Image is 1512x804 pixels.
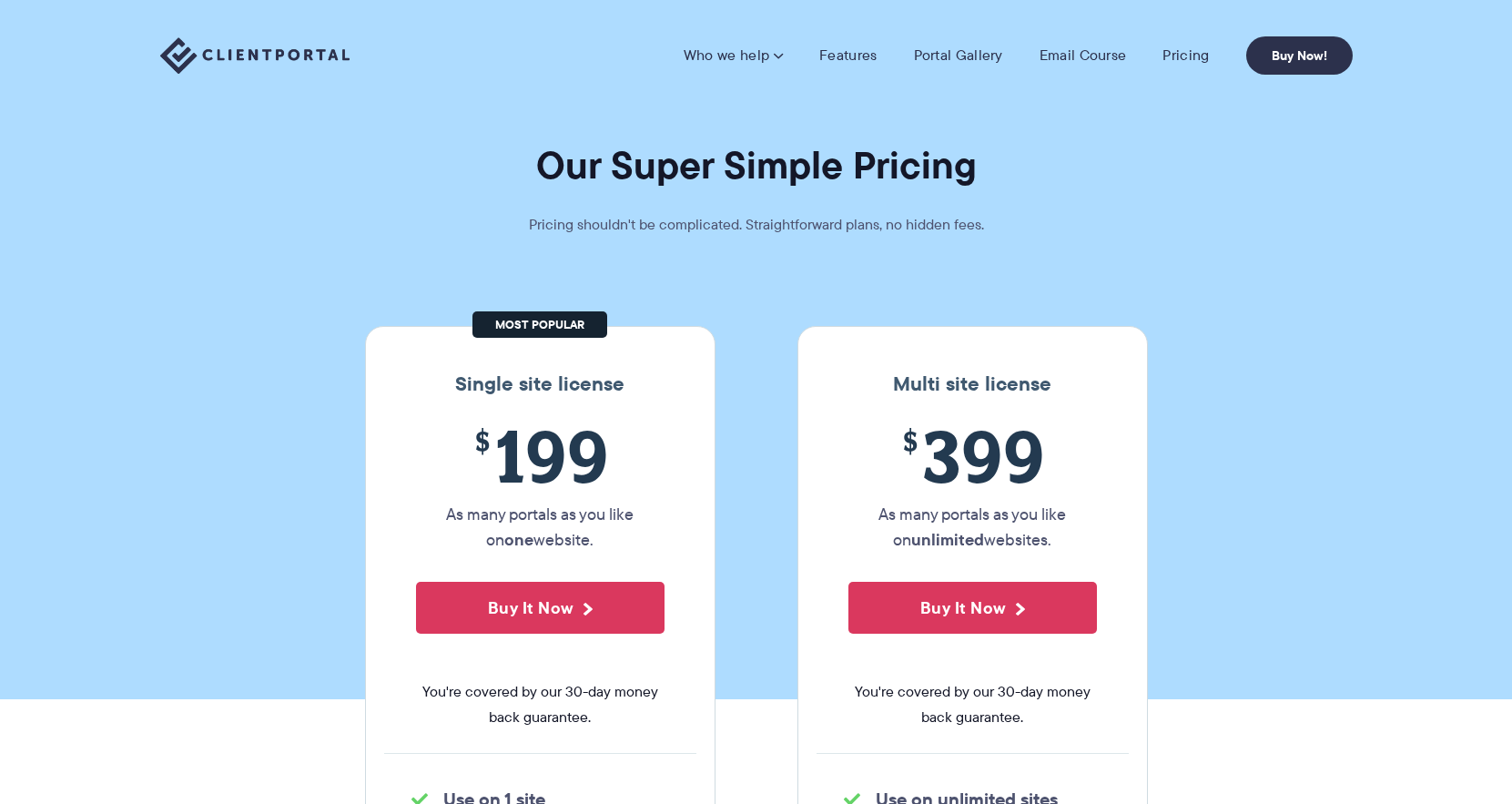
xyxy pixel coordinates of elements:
a: Features [819,46,877,65]
button: Buy It Now [416,582,665,634]
button: Buy It Now [848,582,1097,634]
h3: Single site license [384,372,696,396]
span: 399 [848,414,1097,497]
p: As many portals as you like on websites. [848,502,1097,553]
a: Email Course [1040,46,1127,65]
p: Pricing shouldn't be complicated. Straightforward plans, no hidden fees. [483,212,1030,238]
a: Buy Now! [1246,36,1353,75]
a: Pricing [1162,46,1209,65]
p: As many portals as you like on website. [416,502,665,553]
span: You're covered by our 30-day money back guarantee. [416,679,665,730]
h3: Multi site license [817,372,1129,396]
a: Portal Gallery [914,46,1003,65]
strong: one [504,527,533,552]
span: You're covered by our 30-day money back guarantee. [848,679,1097,730]
a: Who we help [684,46,783,65]
strong: unlimited [911,527,984,552]
span: 199 [416,414,665,497]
